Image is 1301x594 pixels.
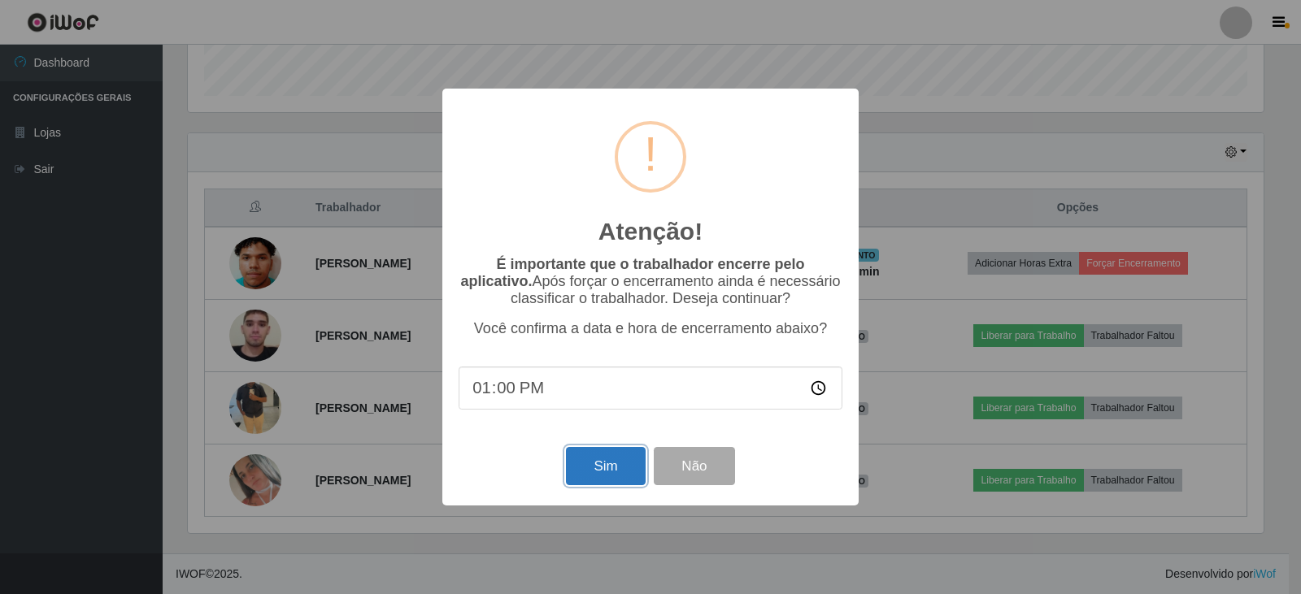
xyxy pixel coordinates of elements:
h2: Atenção! [598,217,703,246]
button: Não [654,447,734,485]
button: Sim [566,447,645,485]
b: É importante que o trabalhador encerre pelo aplicativo. [460,256,804,289]
p: Você confirma a data e hora de encerramento abaixo? [459,320,842,337]
p: Após forçar o encerramento ainda é necessário classificar o trabalhador. Deseja continuar? [459,256,842,307]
